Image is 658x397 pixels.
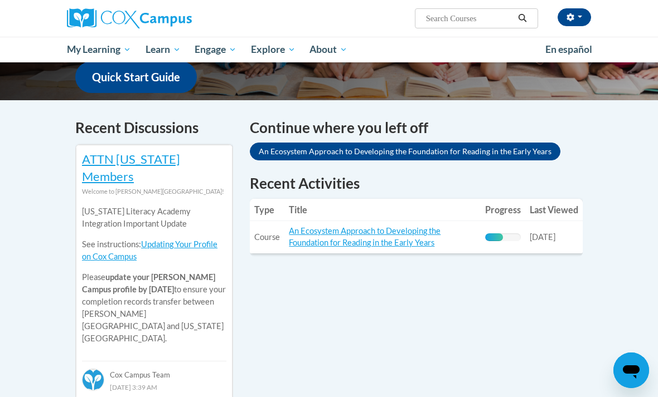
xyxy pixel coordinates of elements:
div: Please to ensure your completion records transfer between [PERSON_NAME][GEOGRAPHIC_DATA] and [US_... [82,198,226,353]
a: Explore [244,37,303,62]
h4: Recent Discussions [75,117,233,139]
a: ATTN [US_STATE] Members [82,151,180,184]
div: [DATE] 3:39 AM [82,381,226,393]
a: About [303,37,355,62]
img: Cox Campus Team [82,369,104,391]
h1: Recent Activities [250,173,583,193]
th: Last Viewed [525,199,583,221]
a: My Learning [60,37,138,62]
span: Engage [195,43,236,56]
div: Main menu [59,37,599,62]
a: En español [538,38,599,61]
input: Search Courses [425,12,514,25]
a: Learn [138,37,188,62]
a: Engage [187,37,244,62]
div: Welcome to [PERSON_NAME][GEOGRAPHIC_DATA]! [82,185,226,198]
th: Title [284,199,481,221]
a: An Ecosystem Approach to Developing the Foundation for Reading in the Early Years [289,226,441,247]
a: Cox Campus [67,8,230,28]
a: An Ecosystem Approach to Developing the Foundation for Reading in the Early Years [250,143,560,160]
a: Quick Start Guide [75,61,197,93]
span: Learn [146,43,181,56]
span: Course [254,232,280,242]
a: Updating Your Profile on Cox Campus [82,239,217,261]
div: Progress, % [485,233,503,241]
p: [US_STATE] Literacy Academy Integration Important Update [82,205,226,230]
button: Search [514,12,531,25]
iframe: Button to launch messaging window [613,352,649,388]
th: Type [250,199,284,221]
p: See instructions: [82,238,226,263]
span: About [309,43,347,56]
span: En español [545,43,592,55]
span: Explore [251,43,296,56]
b: update your [PERSON_NAME] Campus profile by [DATE] [82,272,215,294]
button: Account Settings [558,8,591,26]
span: My Learning [67,43,131,56]
span: [DATE] [530,232,555,242]
img: Cox Campus [67,8,192,28]
th: Progress [481,199,525,221]
h4: Continue where you left off [250,117,583,139]
div: Cox Campus Team [82,361,226,381]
